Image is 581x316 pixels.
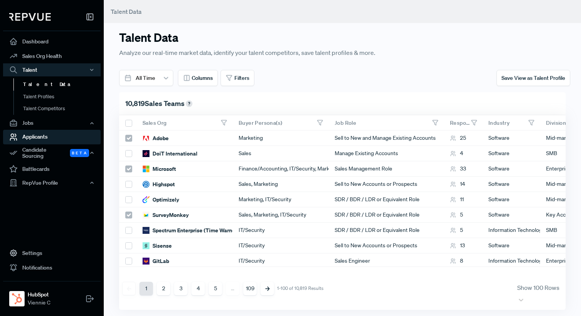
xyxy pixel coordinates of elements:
div: 1-100 of 10,819 Results [277,286,324,291]
button: Next [261,282,274,295]
div: Adobe [143,134,169,142]
div: Show 100 Rows [517,283,559,292]
div: Sell to New and Manage Existing Accounts [329,131,444,146]
div: Software [482,207,540,223]
div: Software [482,177,540,192]
img: Spectrum Enterprise (Time Warner) [143,227,149,234]
span: Buyer Persona(s) [239,119,282,126]
div: Toggle SortBy [482,115,540,131]
button: Candidate Sourcing Beta [3,144,101,162]
button: Save View as Talent Profile [496,70,570,86]
span: Job Role [335,119,356,126]
div: Software [482,192,540,207]
div: Information Technology and Services [482,223,540,238]
img: SurveyMonkey [143,212,149,218]
div: Sales Management Role [329,161,444,177]
div: 4 [450,149,463,157]
a: Talent Profiles [13,91,111,103]
img: Highspot [143,181,149,188]
div: Marketing, IT/Security [232,192,329,207]
div: Software [482,161,540,177]
button: 3 [174,282,188,295]
button: Jobs [3,117,101,130]
div: Sell to New Accounts or Prospects [329,177,444,192]
a: Talent Data [13,78,111,91]
span: Save View as Talent Profile [501,74,565,81]
span: Viennie C [28,299,50,307]
a: Applicants [3,130,101,144]
a: Talent Competitors [13,103,111,115]
div: DoiT International [143,150,198,157]
a: Battlecards [3,162,101,176]
div: Finance/Accounting, IT/Security, Marketing [232,161,329,177]
img: RepVue [9,13,51,21]
div: 25 [450,134,466,142]
img: Adobe [143,135,149,142]
div: Sisense [143,242,172,250]
img: HubSpot [11,293,23,305]
div: SDR / BDR / LDR or Equivalent Role [329,223,444,238]
div: Manage Existing Accounts [329,146,444,161]
div: 10,819 Sales Teams [119,92,566,115]
div: IT/Security [232,223,329,238]
span: Respondents [450,119,471,126]
div: Optimizely [143,196,179,203]
div: SDR / BDR / LDR or Equivalent Role [329,192,444,207]
div: Candidate Sourcing [3,144,101,162]
div: SDR / BDR / LDR or Equivalent Role [329,207,444,223]
div: Sell to New Accounts or Prospects [329,238,444,253]
div: Toggle SortBy [329,115,444,131]
a: HubSpotHubSpotViennie C [3,281,101,310]
div: 14 [450,180,465,188]
div: 8 [450,257,463,265]
a: Dashboard [3,34,101,49]
button: Filters [221,70,254,86]
button: Previous [122,282,136,295]
img: Optimizely [143,196,149,203]
img: GitLab [143,258,149,265]
h3: Talent Data [119,31,452,45]
img: Sisense [143,242,149,249]
span: Division [546,119,566,126]
span: Beta [70,149,89,157]
span: Industry [488,119,510,126]
div: 5 [450,226,463,234]
div: Toggle SortBy [444,115,482,131]
div: Spectrum Enterprise (Time Warner) [143,227,239,234]
a: Settings [3,246,101,260]
img: DoiT International [143,150,149,157]
div: 13 [450,242,465,250]
a: Sales Org Health [3,49,101,63]
div: Marketing [232,131,329,146]
span: Talent Data [111,8,142,15]
div: Information Technology and Services [482,253,540,269]
button: 109 [243,282,257,295]
div: Highspot [143,180,175,188]
span: Sales Org [143,119,167,126]
div: Sales, Marketing [232,177,329,192]
div: 11 [450,195,464,203]
button: 1 [139,282,153,295]
div: Microsoft [143,165,176,173]
div: 5 [450,211,463,219]
button: 5 [209,282,222,295]
div: SurveyMonkey [143,211,189,219]
div: Software [482,238,540,253]
a: Notifications [3,260,101,275]
button: RepVue Profile [3,176,101,189]
button: Talent [3,63,101,76]
div: IT/Security [232,253,329,269]
div: Software [482,131,540,146]
div: Toggle SortBy [136,115,232,131]
span: Filters [234,74,249,82]
button: 4 [191,282,205,295]
div: IT/Security [232,238,329,253]
span: Columns [192,74,213,82]
nav: pagination [122,282,324,295]
button: … [226,282,239,295]
div: Sales [232,146,329,161]
button: Columns [178,70,218,86]
div: GitLab [143,257,169,265]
